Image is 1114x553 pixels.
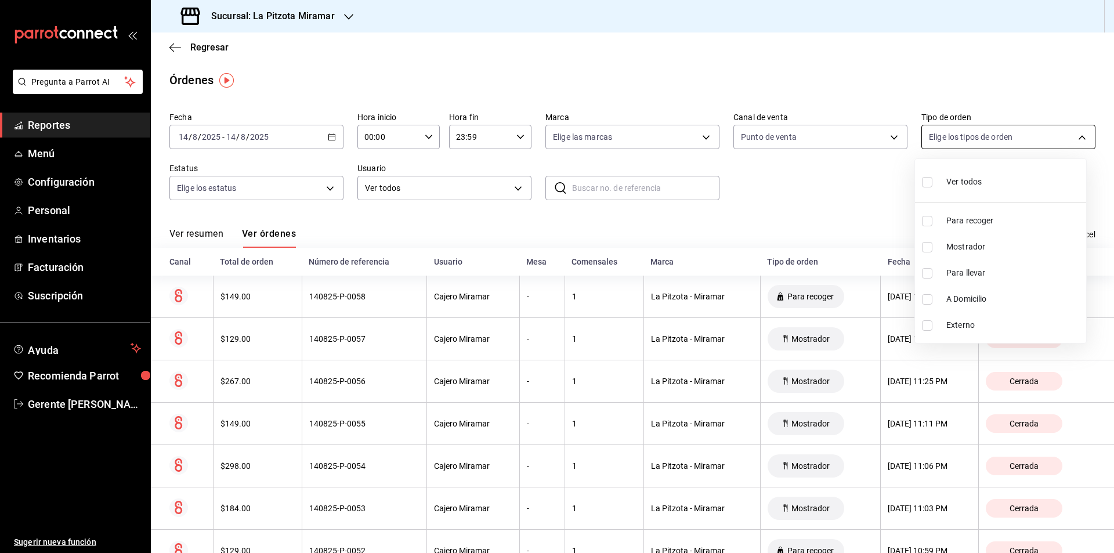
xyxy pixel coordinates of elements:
span: Externo [946,319,1082,331]
img: Tooltip marker [219,73,234,88]
span: Para recoger [946,215,1082,227]
span: Mostrador [946,241,1082,253]
span: Ver todos [946,176,982,188]
span: Para llevar [946,267,1082,279]
span: A Domicilio [946,293,1082,305]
